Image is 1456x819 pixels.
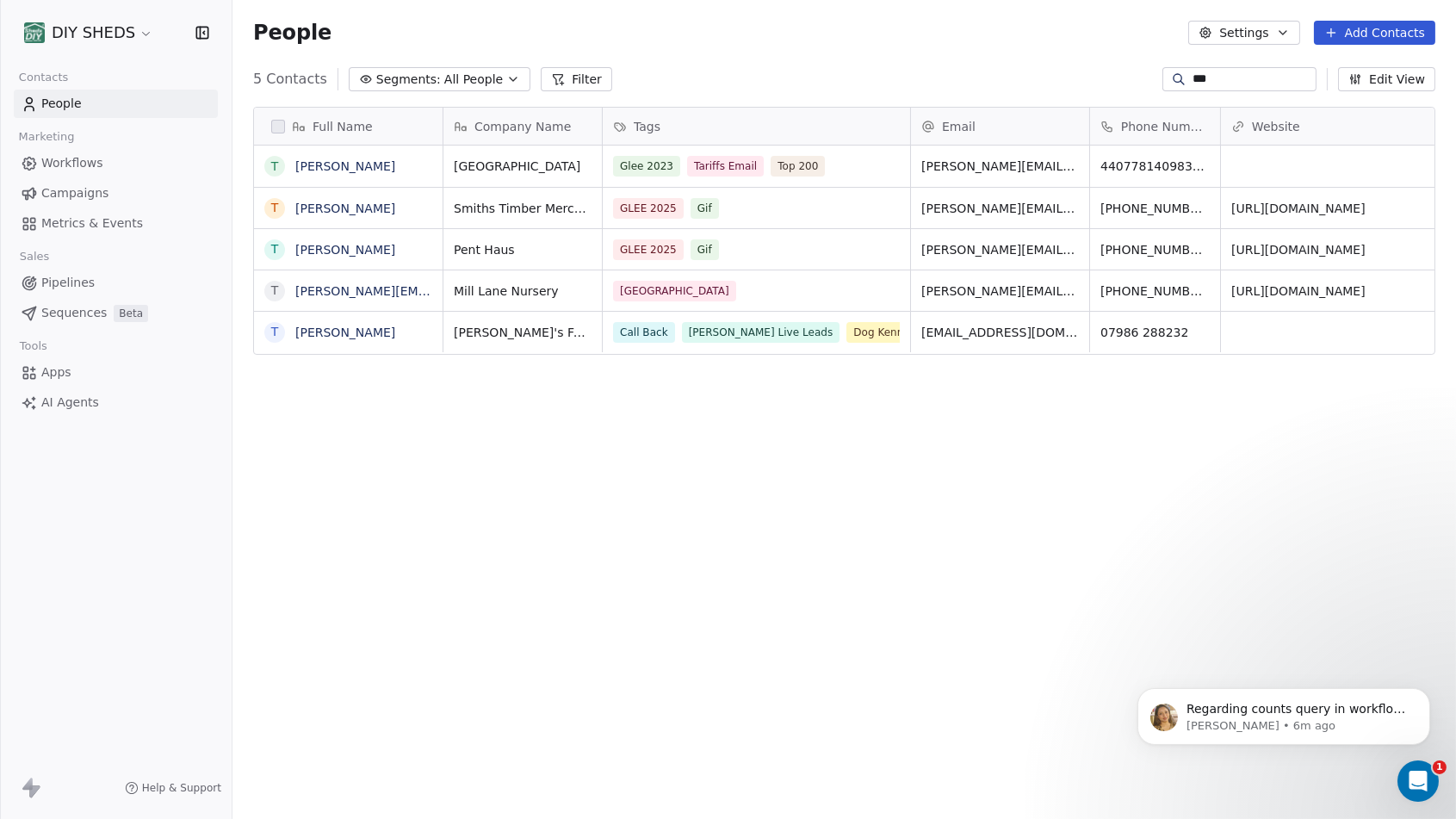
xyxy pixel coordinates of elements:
[682,322,840,343] span: [PERSON_NAME] Live Leads
[443,108,602,145] div: Company Name
[1314,21,1435,45] button: Add Contacts
[254,146,443,787] div: grid
[541,67,612,91] button: Filter
[942,118,976,135] span: Email
[921,158,1079,175] span: [PERSON_NAME][EMAIL_ADDRESS][DOMAIN_NAME]
[1252,118,1300,135] span: Website
[41,394,99,412] span: AI Agents
[11,124,82,150] span: Marketing
[295,159,395,173] a: [PERSON_NAME]
[295,202,395,215] a: [PERSON_NAME]
[911,108,1089,145] div: Email
[613,322,675,343] span: Call Back
[14,149,218,177] a: Workflows
[14,179,218,208] a: Campaigns
[474,118,571,135] span: Company Name
[1100,158,1210,175] span: 4407781409836.0
[454,158,592,175] span: [GEOGRAPHIC_DATA]
[24,22,45,43] img: shedsdiy.jpg
[921,282,1079,300] span: [PERSON_NAME][EMAIL_ADDRESS][DOMAIN_NAME]
[14,388,218,417] a: AI Agents
[14,90,218,118] a: People
[921,241,1079,258] span: [PERSON_NAME][EMAIL_ADDRESS][DOMAIN_NAME]
[41,363,71,382] span: Apps
[454,200,592,217] span: Smiths Timber Merchants Ltd
[14,209,218,238] a: Metrics & Events
[253,69,327,90] span: 5 Contacts
[1121,118,1210,135] span: Phone Number
[1188,21,1299,45] button: Settings
[444,71,503,89] span: All People
[1100,241,1210,258] span: [PHONE_NUMBER]
[271,282,279,300] div: t
[613,156,680,177] span: Glee 2023
[14,358,218,387] a: Apps
[1231,243,1366,257] a: [URL][DOMAIN_NAME]
[921,324,1079,341] span: [EMAIL_ADDRESS][DOMAIN_NAME]
[1090,108,1220,145] div: Phone Number
[271,323,279,341] div: T
[11,65,76,90] span: Contacts
[613,239,684,260] span: GLEE 2025
[14,269,218,297] a: Pipelines
[41,154,103,172] span: Workflows
[142,781,221,795] span: Help & Support
[613,281,736,301] span: [GEOGRAPHIC_DATA]
[41,304,107,322] span: Sequences
[295,243,395,257] a: [PERSON_NAME]
[52,22,135,44] span: DIY SHEDS
[1397,760,1439,802] iframe: Intercom live chat
[41,274,95,292] span: Pipelines
[687,156,764,177] span: Tariffs Email
[21,18,157,47] button: DIY SHEDS
[271,240,279,258] div: T
[271,199,279,217] div: T
[1100,282,1210,300] span: [PHONE_NUMBER]
[1231,284,1366,298] a: [URL][DOMAIN_NAME]
[921,200,1079,217] span: [PERSON_NAME][EMAIL_ADDRESS][DOMAIN_NAME]
[454,241,592,258] span: Pent Haus
[313,118,373,135] span: Full Name
[295,326,395,339] a: [PERSON_NAME]
[634,118,660,135] span: Tags
[254,108,443,145] div: Full Name
[41,95,82,113] span: People
[75,66,297,82] p: Message from Harinder, sent 6m ago
[771,156,825,177] span: Top 200
[1433,760,1447,774] span: 1
[454,282,592,300] span: Mill Lane Nursery
[253,20,331,46] span: People
[12,244,57,270] span: Sales
[12,333,54,359] span: Tools
[1338,67,1435,91] button: Edit View
[125,781,221,795] a: Help & Support
[691,198,719,219] span: Gif
[114,305,148,322] span: Beta
[846,322,925,343] span: Dog Kennels
[1231,202,1366,215] a: [URL][DOMAIN_NAME]
[603,108,910,145] div: Tags
[691,239,719,260] span: Gif
[376,71,441,89] span: Segments:
[1112,652,1456,772] iframe: Intercom notifications message
[454,324,592,341] span: [PERSON_NAME]'s Farm Shop
[1100,324,1210,341] span: 07986 288232
[295,284,606,298] a: [PERSON_NAME][EMAIL_ADDRESS][DOMAIN_NAME]
[75,50,296,183] span: Regarding counts query in workflow- Per your screenshot, you are seeing opens for "Send email" no...
[1100,200,1210,217] span: [PHONE_NUMBER]
[14,299,218,327] a: SequencesBeta
[613,198,684,219] span: GLEE 2025
[41,214,143,233] span: Metrics & Events
[271,158,279,176] div: T
[41,184,108,202] span: Campaigns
